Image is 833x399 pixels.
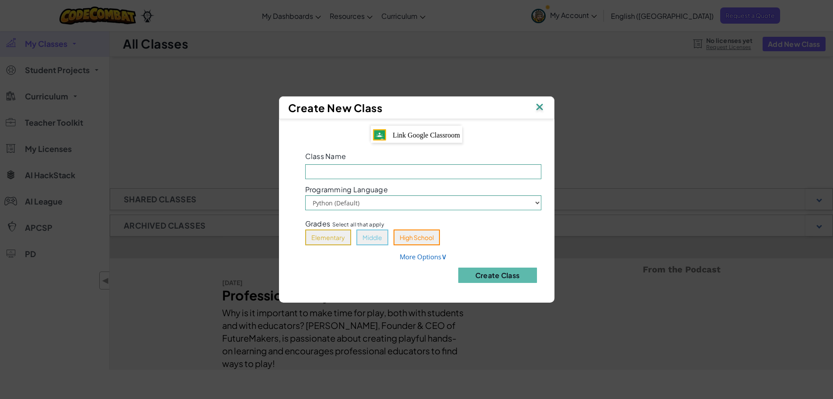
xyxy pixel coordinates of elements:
button: Middle [356,230,388,245]
button: High School [394,230,440,245]
button: Elementary [305,230,351,245]
span: Programming Language [305,186,388,193]
span: Create New Class [288,101,383,114]
button: Create Class [458,268,537,283]
span: ∨ [441,251,447,261]
span: Grades [305,219,331,228]
span: Class Name [305,152,346,161]
img: IconGoogleClassroom.svg [373,129,386,141]
img: IconClose.svg [534,101,545,114]
span: Link Google Classroom [393,131,460,139]
span: Select all that apply [332,220,384,229]
a: More Options [400,252,447,261]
